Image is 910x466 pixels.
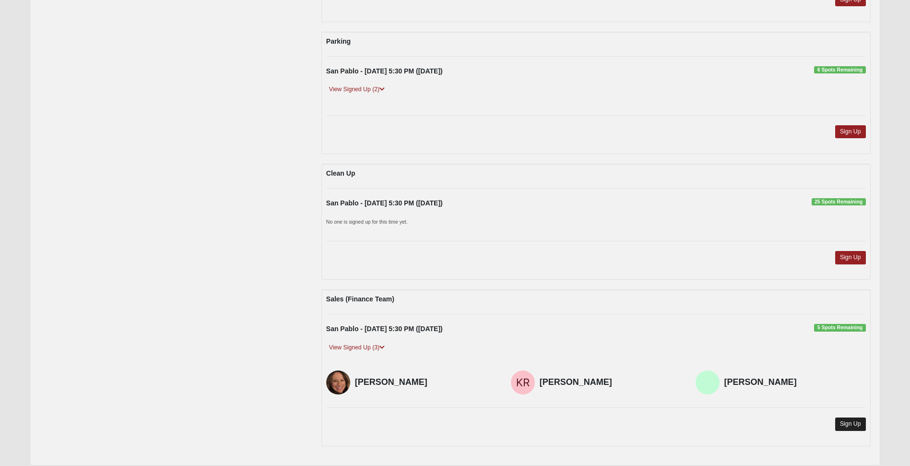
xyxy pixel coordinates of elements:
[326,325,443,333] strong: San Pablo - [DATE] 5:30 PM ([DATE])
[326,343,388,353] a: View Signed Up (3)
[326,370,350,394] img: Juli Black
[835,125,866,138] a: Sign Up
[835,418,866,430] a: Sign Up
[326,67,443,75] strong: San Pablo - [DATE] 5:30 PM ([DATE])
[326,199,443,207] strong: San Pablo - [DATE] 5:30 PM ([DATE])
[326,37,351,45] strong: Parking
[326,219,408,225] small: No one is signed up for this time yet.
[724,377,866,388] h4: [PERSON_NAME]
[326,169,355,177] strong: Clean Up
[355,377,496,388] h4: [PERSON_NAME]
[540,377,681,388] h4: [PERSON_NAME]
[326,295,394,303] strong: Sales (Finance Team)
[814,66,865,74] span: 6 Spots Remaining
[812,198,866,206] span: 25 Spots Remaining
[511,370,535,394] img: Kristen Rudolph
[696,370,720,394] img: Dianne Diffenderfer
[835,251,866,264] a: Sign Up
[326,84,388,95] a: View Signed Up (2)
[814,324,865,332] span: 5 Spots Remaining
